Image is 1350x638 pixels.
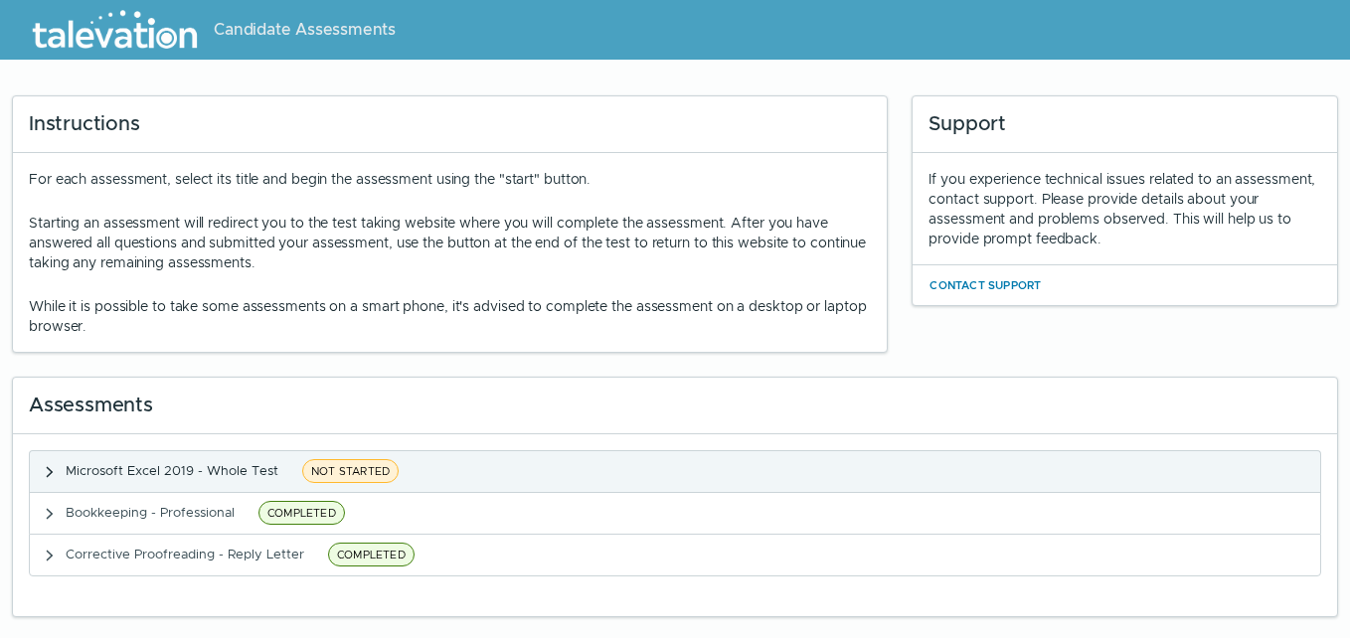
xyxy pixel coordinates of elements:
[302,459,399,483] span: NOT STARTED
[928,169,1321,248] div: If you experience technical issues related to an assessment, contact support. Please provide deta...
[30,493,1320,534] button: Bookkeeping - ProfessionalCOMPLETED
[328,543,415,566] span: COMPLETED
[30,451,1320,492] button: Microsoft Excel 2019 - Whole TestNOT STARTED
[29,213,871,272] p: Starting an assessment will redirect you to the test taking website where you will complete the a...
[24,5,206,55] img: Talevation_Logo_Transparent_white.png
[258,501,345,525] span: COMPLETED
[913,96,1337,153] div: Support
[928,273,1042,297] button: Contact Support
[13,378,1337,434] div: Assessments
[29,169,871,336] div: For each assessment, select its title and begin the assessment using the "start" button.
[101,16,131,32] span: Help
[214,18,396,42] span: Candidate Assessments
[66,546,304,562] span: Corrective Proofreading - Reply Letter
[66,462,278,479] span: Microsoft Excel 2019 - Whole Test
[29,296,871,336] p: While it is possible to take some assessments on a smart phone, it's advised to complete the asse...
[66,504,235,521] span: Bookkeeping - Professional
[30,535,1320,575] button: Corrective Proofreading - Reply LetterCOMPLETED
[13,96,887,153] div: Instructions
